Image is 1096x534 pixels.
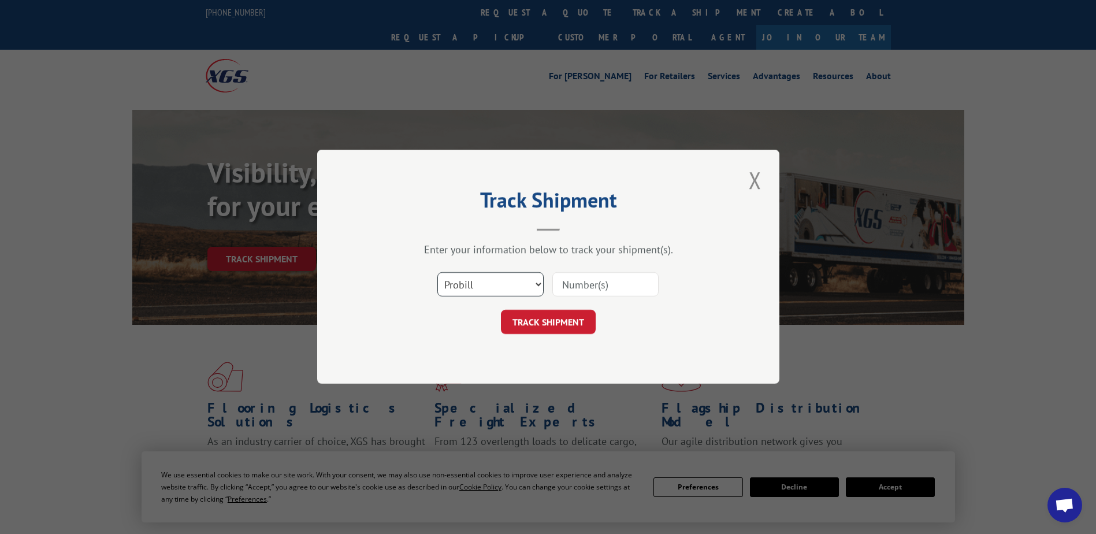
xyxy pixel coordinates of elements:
[745,164,765,196] button: Close modal
[375,243,722,257] div: Enter your information below to track your shipment(s).
[501,310,596,335] button: TRACK SHIPMENT
[552,273,659,297] input: Number(s)
[375,192,722,214] h2: Track Shipment
[1047,488,1082,522] a: Open chat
